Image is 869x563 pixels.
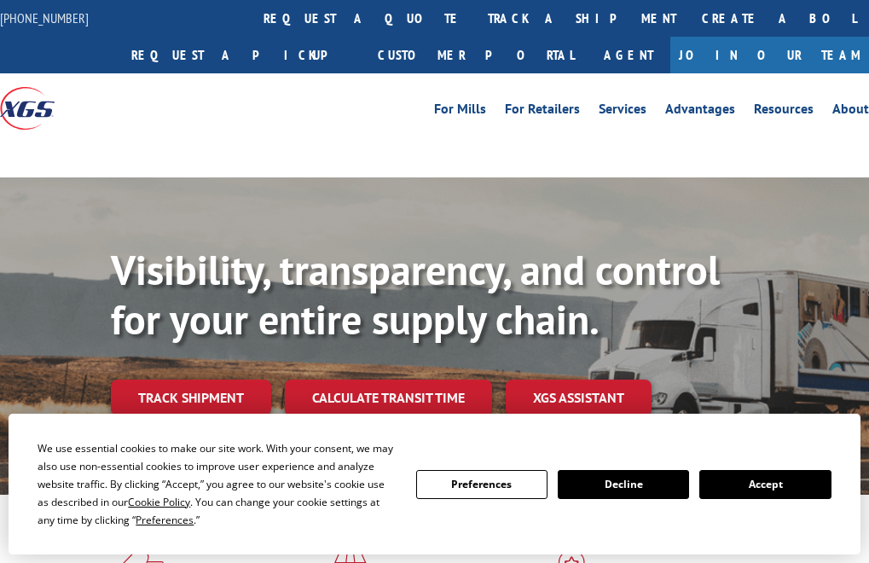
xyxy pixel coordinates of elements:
[754,102,814,121] a: Resources
[832,102,869,121] a: About
[506,380,652,416] a: XGS ASSISTANT
[119,37,365,73] a: Request a pickup
[699,470,831,499] button: Accept
[558,470,689,499] button: Decline
[9,414,860,554] div: Cookie Consent Prompt
[505,102,580,121] a: For Retailers
[111,243,720,345] b: Visibility, transparency, and control for your entire supply chain.
[128,495,190,509] span: Cookie Policy
[38,439,395,529] div: We use essential cookies to make our site work. With your consent, we may also use non-essential ...
[285,380,492,416] a: Calculate transit time
[416,470,547,499] button: Preferences
[599,102,646,121] a: Services
[434,102,486,121] a: For Mills
[665,102,735,121] a: Advantages
[670,37,869,73] a: Join Our Team
[587,37,670,73] a: Agent
[365,37,587,73] a: Customer Portal
[136,513,194,527] span: Preferences
[111,380,271,415] a: Track shipment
